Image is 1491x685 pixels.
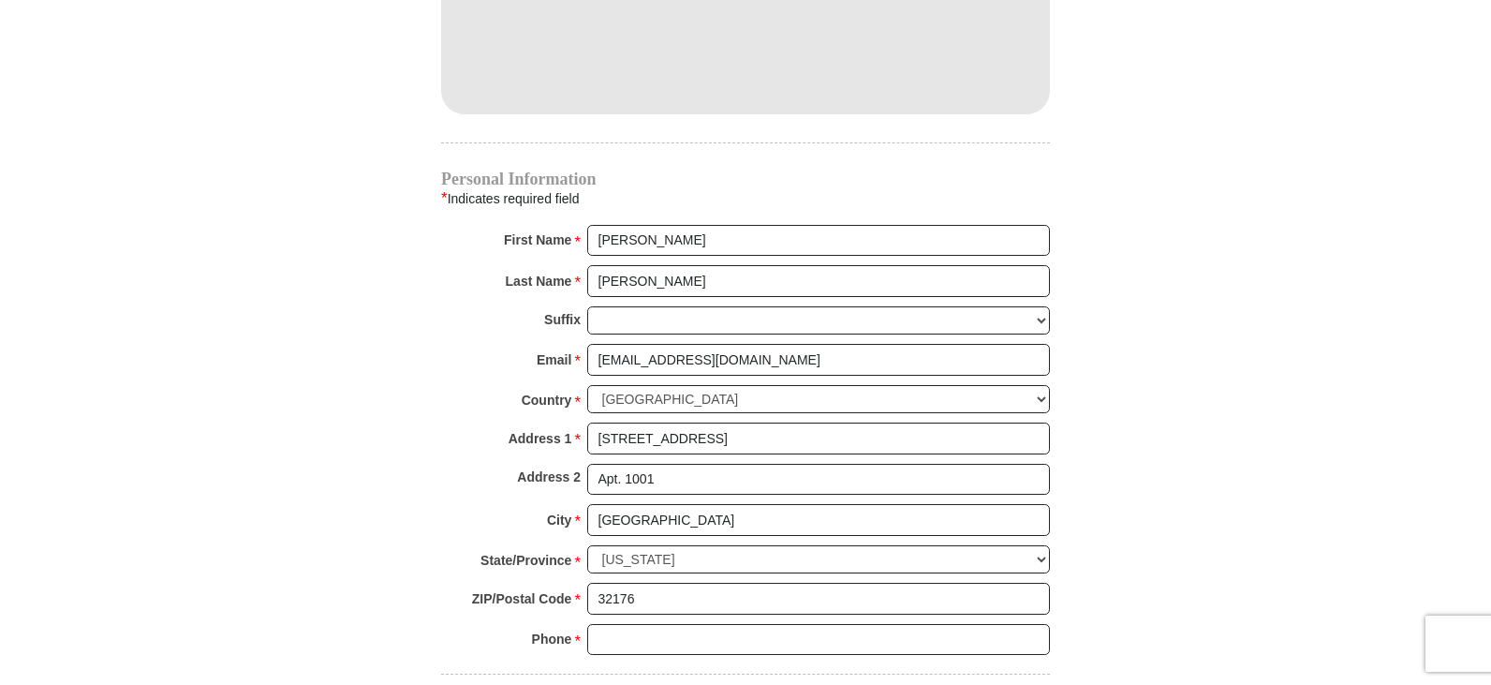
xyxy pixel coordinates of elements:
h4: Personal Information [441,171,1050,186]
strong: Email [537,347,571,373]
strong: Phone [532,626,572,652]
div: Indicates required field [441,186,1050,211]
strong: ZIP/Postal Code [472,586,572,612]
strong: First Name [504,227,571,253]
strong: City [547,507,571,533]
strong: Suffix [544,306,581,333]
strong: Address 1 [509,425,572,452]
strong: State/Province [480,547,571,573]
strong: Address 2 [517,464,581,490]
strong: Last Name [506,268,572,294]
strong: Country [522,387,572,413]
